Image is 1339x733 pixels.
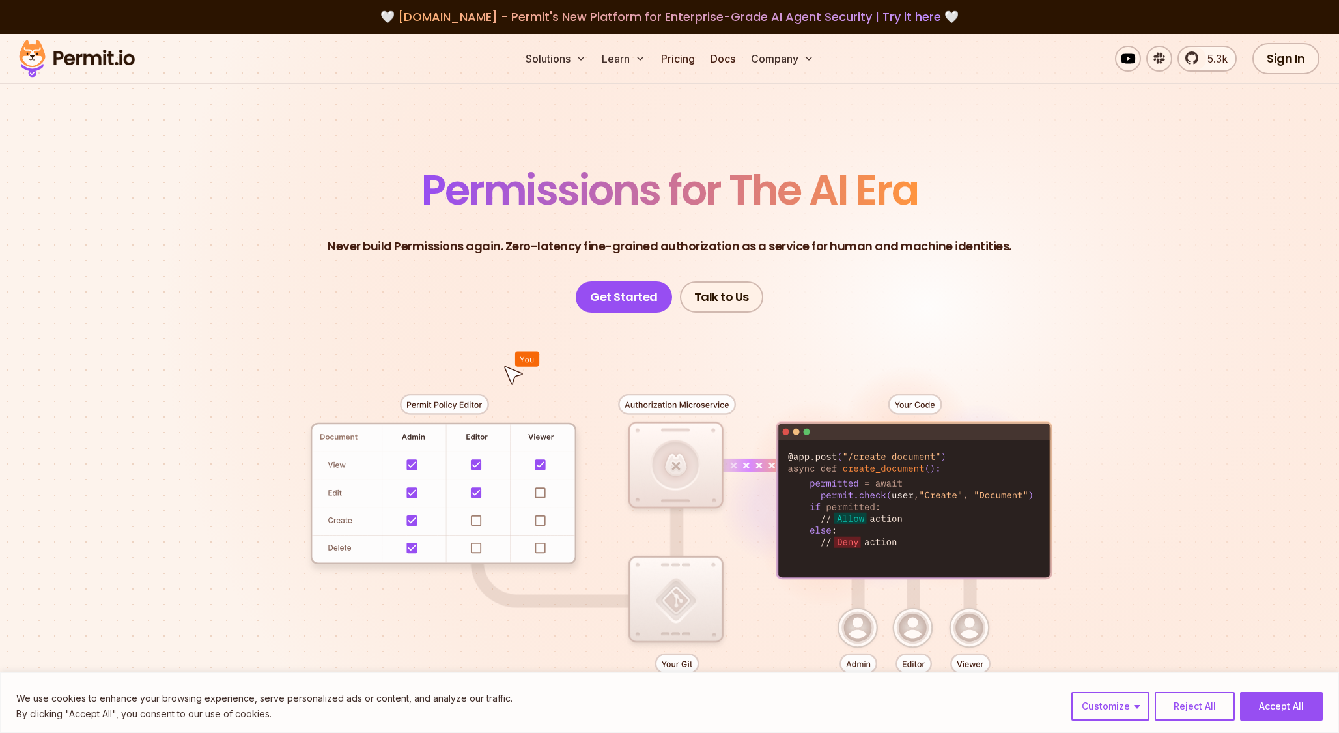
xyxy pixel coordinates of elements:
a: Talk to Us [680,281,763,313]
p: Never build Permissions again. Zero-latency fine-grained authorization as a service for human and... [328,237,1011,255]
a: Pricing [656,46,700,72]
p: By clicking "Accept All", you consent to our use of cookies. [16,706,513,722]
div: 🤍 🤍 [31,8,1308,26]
a: Docs [705,46,740,72]
a: 5.3k [1177,46,1237,72]
button: Reject All [1155,692,1235,721]
span: [DOMAIN_NAME] - Permit's New Platform for Enterprise-Grade AI Agent Security | [398,8,941,25]
span: 5.3k [1200,51,1228,66]
p: We use cookies to enhance your browsing experience, serve personalized ads or content, and analyz... [16,691,513,706]
a: Try it here [882,8,941,25]
button: Learn [597,46,651,72]
a: Get Started [576,281,672,313]
span: Permissions for The AI Era [421,161,918,219]
a: Sign In [1252,43,1319,74]
button: Accept All [1240,692,1323,721]
img: Permit logo [13,36,141,81]
button: Solutions [520,46,591,72]
button: Company [746,46,819,72]
button: Customize [1071,692,1149,721]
